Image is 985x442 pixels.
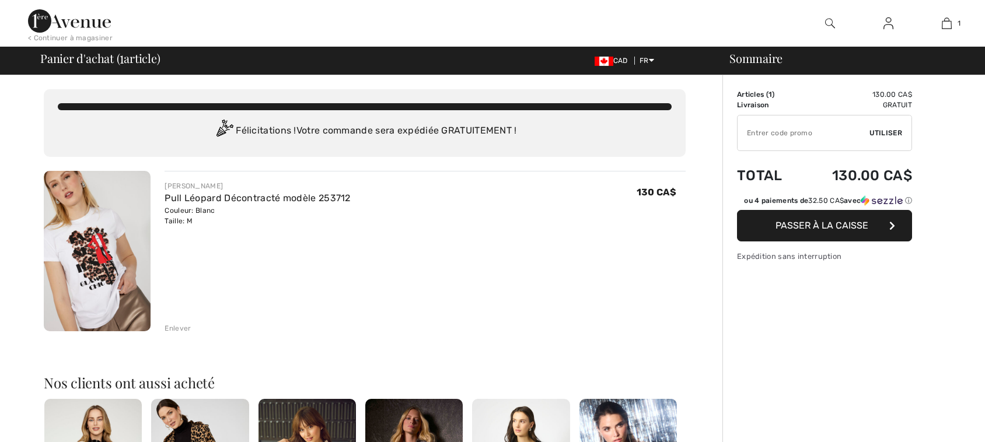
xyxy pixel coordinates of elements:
img: Pull Léopard Décontracté modèle 253712 [44,171,151,331]
span: 1 [769,90,772,99]
span: CAD [595,57,633,65]
img: 1ère Avenue [28,9,111,33]
img: recherche [825,16,835,30]
img: Canadian Dollar [595,57,613,66]
img: Sezzle [861,195,903,206]
a: 1 [918,16,975,30]
a: Se connecter [874,16,903,31]
button: Passer à la caisse [737,210,912,241]
div: ou 4 paiements de avec [744,195,912,206]
img: Mes infos [883,16,893,30]
div: Enlever [165,323,191,334]
td: Livraison [737,100,800,110]
td: Articles ( ) [737,89,800,100]
td: 130.00 CA$ [800,89,912,100]
td: Gratuit [800,100,912,110]
span: 1 [120,50,124,65]
span: FR [640,57,654,65]
span: Panier d'achat ( article) [40,52,160,64]
div: Sommaire [715,52,978,64]
td: 130.00 CA$ [800,156,912,195]
div: ou 4 paiements de32.50 CA$avecSezzle Cliquez pour en savoir plus sur Sezzle [737,195,912,210]
img: Congratulation2.svg [212,120,236,143]
input: Code promo [738,115,869,150]
div: Couleur: Blanc Taille: M [165,205,350,226]
div: Félicitations ! Votre commande sera expédiée GRATUITEMENT ! [58,120,672,143]
span: Utiliser [869,128,902,138]
div: Expédition sans interruption [737,251,912,262]
img: Mon panier [942,16,952,30]
span: 32.50 CA$ [808,197,844,205]
a: Pull Léopard Décontracté modèle 253712 [165,192,350,204]
span: 130 CA$ [637,187,676,198]
h2: Nos clients ont aussi acheté [44,376,686,390]
span: 1 [958,18,960,29]
td: Total [737,156,800,195]
div: [PERSON_NAME] [165,181,350,191]
div: < Continuer à magasiner [28,33,113,43]
span: Passer à la caisse [776,220,868,231]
